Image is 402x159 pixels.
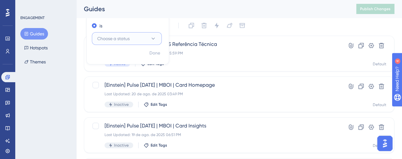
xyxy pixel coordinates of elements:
button: Themes [20,56,50,68]
div: Guides [84,4,340,13]
div: Default [373,102,386,107]
span: [Einstein] Pulse [DATE] | MBOI | Card Homepage [105,81,323,89]
span: [Einstein] Pulse [DATE] | MBOI | Card Insights [105,122,323,130]
span: Inactive [114,102,129,107]
span: Choose a status [97,35,130,42]
span: Done [149,49,160,57]
label: is [99,22,102,30]
div: Default [373,143,386,148]
div: ENGAGEMENT [20,15,44,20]
button: Hotspots [20,42,51,54]
button: Edit Tags [144,102,167,107]
div: Last Updated: 19 de ago. de 2025 06:51 PM [105,132,323,137]
button: Choose a status [92,32,162,45]
div: Last Updated: 25 de ago. de 2025 05:59 PM [105,51,323,56]
div: Default [373,61,386,67]
div: 4 [44,3,46,8]
span: Inactive [114,143,129,148]
iframe: UserGuiding AI Assistant Launcher [375,134,394,153]
button: Edit Tags [144,143,167,148]
span: Edit Tags [151,102,167,107]
div: Last Updated: 20 de ago. de 2025 03:49 PM [105,91,323,97]
button: Done [146,47,164,59]
span: [Einstein] Pulse [DATE] | eNPS Referência Técnica [105,40,323,48]
button: Publish Changes [356,4,394,14]
button: Guides [20,28,48,40]
span: Publish Changes [360,6,391,11]
span: Need Help? [15,2,40,9]
span: Edit Tags [151,143,167,148]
